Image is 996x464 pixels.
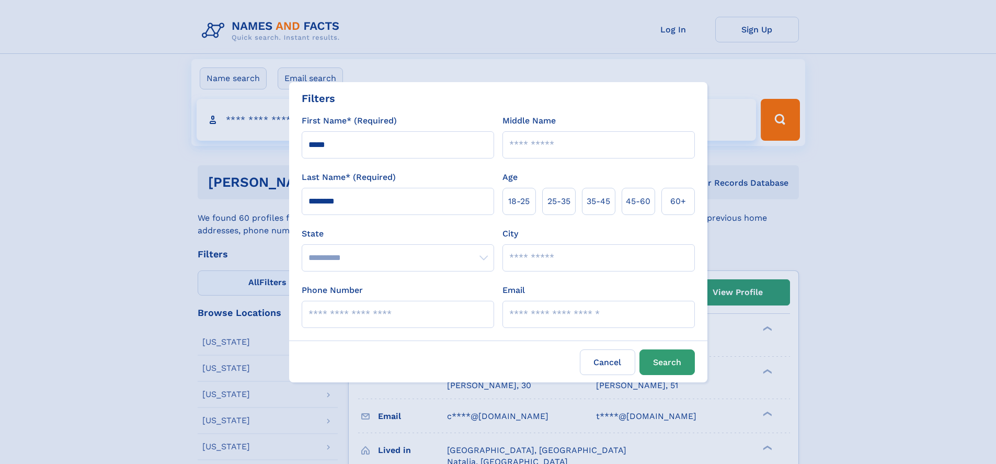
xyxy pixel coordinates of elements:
[502,228,518,240] label: City
[587,195,610,208] span: 35‑45
[502,115,556,127] label: Middle Name
[302,115,397,127] label: First Name* (Required)
[626,195,650,208] span: 45‑60
[302,171,396,184] label: Last Name* (Required)
[580,349,635,375] label: Cancel
[502,171,518,184] label: Age
[547,195,570,208] span: 25‑35
[302,284,363,297] label: Phone Number
[670,195,686,208] span: 60+
[302,90,335,106] div: Filters
[502,284,525,297] label: Email
[302,228,494,240] label: State
[639,349,695,375] button: Search
[508,195,530,208] span: 18‑25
